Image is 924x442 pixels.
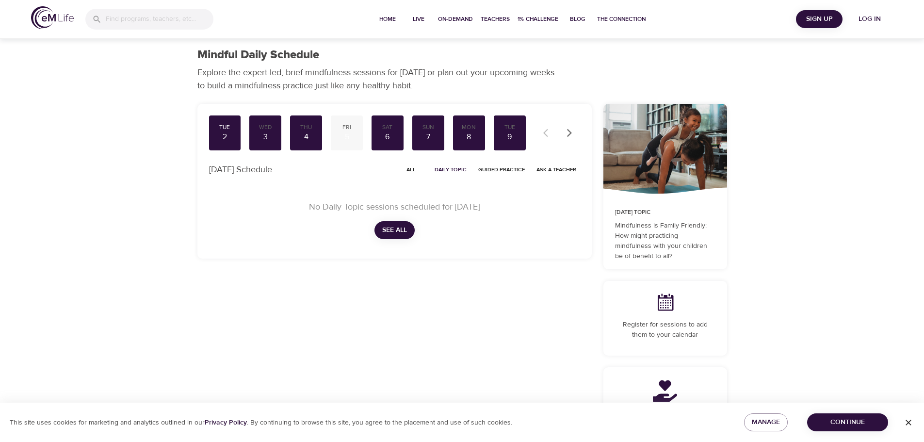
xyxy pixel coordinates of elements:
[478,165,525,174] span: Guided Practice
[213,131,237,143] div: 2
[744,413,788,431] button: Manage
[498,131,522,143] div: 9
[335,131,359,143] div: 5
[407,14,430,24] span: Live
[294,123,318,131] div: Thu
[400,165,423,174] span: All
[615,320,715,340] p: Register for sessions to add them to your calendar
[850,13,889,25] span: Log in
[533,162,580,177] button: Ask a Teacher
[253,131,277,143] div: 3
[752,416,780,428] span: Manage
[846,10,893,28] button: Log in
[438,14,473,24] span: On-Demand
[615,208,715,217] p: [DATE] Topic
[382,224,407,236] span: See All
[253,123,277,131] div: Wed
[498,123,522,131] div: Tue
[375,131,400,143] div: 6
[197,66,561,92] p: Explore the expert-led, brief mindfulness sessions for [DATE] or plan out your upcoming weeks to ...
[435,165,467,174] span: Daily Topic
[209,163,272,176] p: [DATE] Schedule
[376,14,399,24] span: Home
[566,14,589,24] span: Blog
[457,131,481,143] div: 8
[294,131,318,143] div: 4
[416,123,440,131] div: Sun
[536,165,576,174] span: Ask a Teacher
[431,162,470,177] button: Daily Topic
[597,14,646,24] span: The Connection
[796,10,843,28] button: Sign Up
[106,9,213,30] input: Find programs, teachers, etc...
[31,6,74,29] img: logo
[815,416,880,428] span: Continue
[518,14,558,24] span: 1% Challenge
[481,14,510,24] span: Teachers
[205,418,247,427] a: Privacy Policy
[221,200,568,213] p: No Daily Topic sessions scheduled for [DATE]
[800,13,839,25] span: Sign Up
[335,123,359,131] div: Fri
[374,221,415,239] button: See All
[416,131,440,143] div: 7
[474,162,529,177] button: Guided Practice
[213,123,237,131] div: Tue
[396,162,427,177] button: All
[807,413,888,431] button: Continue
[615,221,715,262] p: Mindfulness is Family Friendly: How might practicing mindfulness with your children be of benefit...
[375,123,400,131] div: Sat
[197,48,319,62] h1: Mindful Daily Schedule
[457,123,481,131] div: Mon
